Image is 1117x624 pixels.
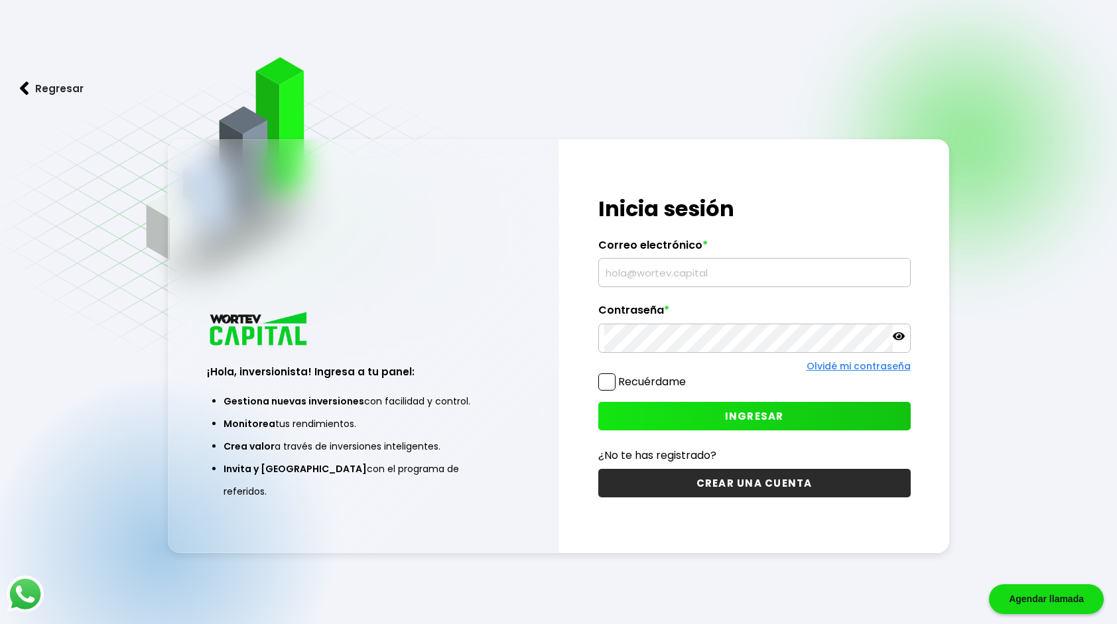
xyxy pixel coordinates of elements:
a: Olvidé mi contraseña [807,359,911,373]
span: Monitorea [224,417,275,430]
span: INGRESAR [725,409,784,423]
span: Invita y [GEOGRAPHIC_DATA] [224,462,367,475]
h3: ¡Hola, inversionista! Ingresa a tu panel: [207,364,519,379]
img: flecha izquierda [20,82,29,95]
img: logos_whatsapp-icon.242b2217.svg [7,576,44,613]
label: Recuérdame [618,374,686,389]
a: ¿No te has registrado?CREAR UNA CUENTA [598,447,911,497]
li: con facilidad y control. [224,390,503,412]
div: Agendar llamada [989,584,1104,614]
li: tus rendimientos. [224,412,503,435]
label: Correo electrónico [598,239,911,259]
input: hola@wortev.capital [604,259,905,286]
li: con el programa de referidos. [224,458,503,503]
li: a través de inversiones inteligentes. [224,435,503,458]
span: Gestiona nuevas inversiones [224,395,364,408]
button: CREAR UNA CUENTA [598,469,911,497]
img: logo_wortev_capital [207,310,312,349]
label: Contraseña [598,304,911,324]
p: ¿No te has registrado? [598,447,911,464]
h1: Inicia sesión [598,193,911,225]
span: Crea valor [224,440,275,453]
button: INGRESAR [598,402,911,430]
